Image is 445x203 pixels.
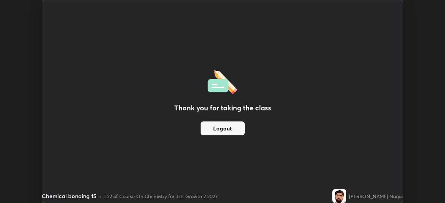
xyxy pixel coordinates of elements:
[208,68,237,94] img: offlineFeedback.1438e8b3.svg
[349,193,403,200] div: [PERSON_NAME] Nagar
[174,103,271,113] h2: Thank you for taking the class
[104,193,218,200] div: L22 of Course On Chemistry for JEE Growth 2 2027
[201,121,245,135] button: Logout
[42,192,96,200] div: Chemical bonding 15
[99,193,102,200] div: •
[332,189,346,203] img: 8a6df0ca86aa4bafae21e328bd8b9af3.jpg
